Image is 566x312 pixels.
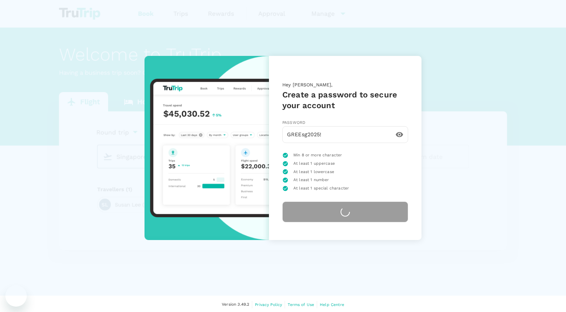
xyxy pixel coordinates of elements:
span: Password [282,120,305,125]
span: Terms of Use [288,302,314,307]
span: At least 1 number [293,177,329,183]
span: Version 3.49.2 [222,301,249,308]
a: Help Centre [320,301,344,308]
button: toggle password visibility [391,127,407,143]
a: Terms of Use [288,301,314,308]
span: At least 1 special character [293,185,349,192]
span: At least 1 lowercase [293,169,334,175]
a: Privacy Policy [255,301,282,308]
img: trutrip-set-password [145,56,269,240]
span: Min 8 or more character [293,152,342,159]
h5: Create a password to secure your account [282,89,408,111]
span: Help Centre [320,302,344,307]
p: Hey [PERSON_NAME], [282,81,408,89]
span: Privacy Policy [255,302,282,307]
span: At least 1 uppercase [293,160,335,167]
iframe: Button to launch messaging window [5,285,27,307]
